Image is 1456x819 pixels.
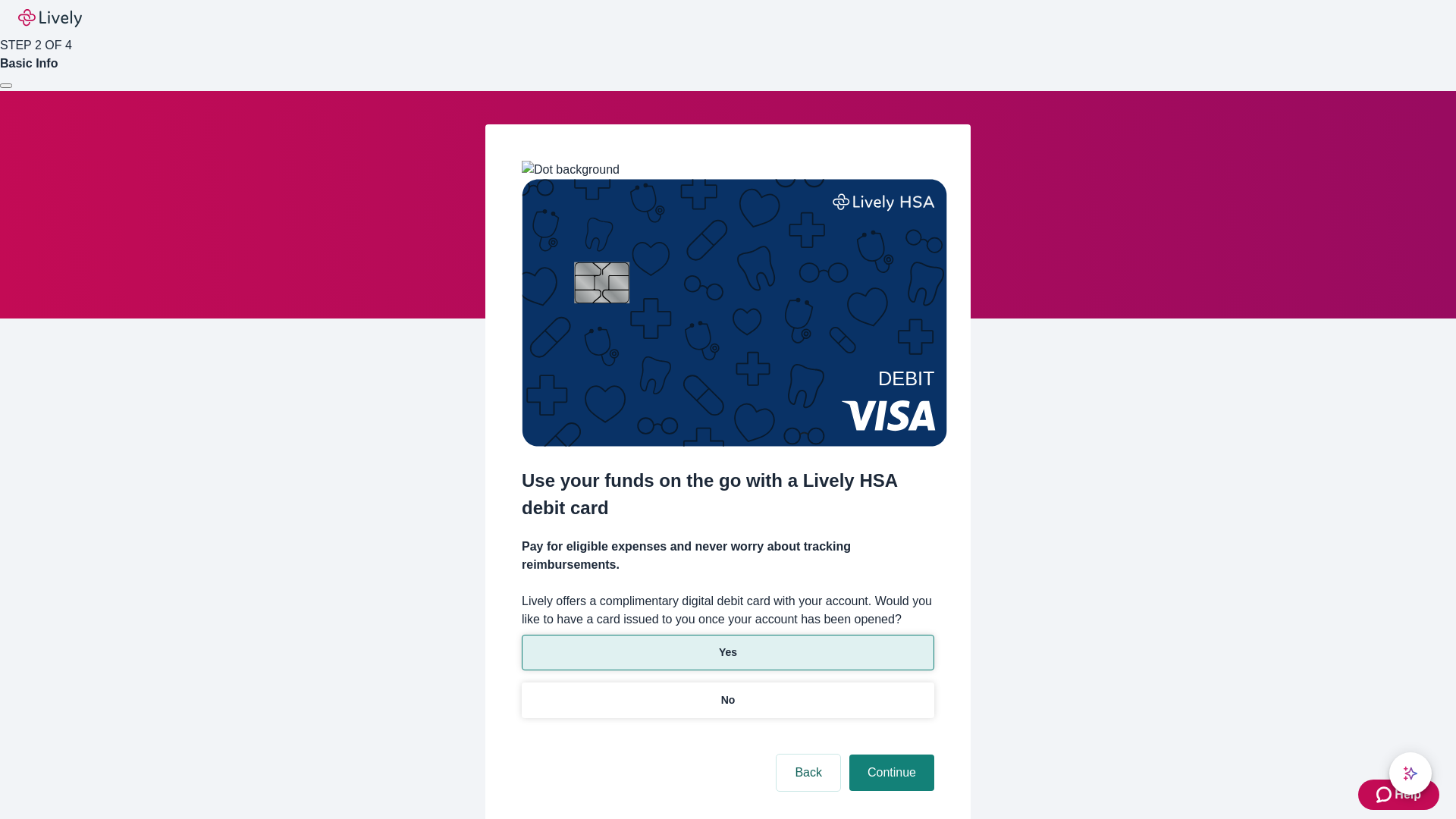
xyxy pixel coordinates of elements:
[1403,766,1418,781] svg: Lively AI Assistant
[522,179,947,447] img: Debit card
[522,161,620,179] img: Dot background
[1389,752,1432,795] button: chat
[1358,780,1439,810] button: Zendesk support iconHelp
[522,682,934,718] button: No
[777,755,840,791] button: Back
[522,592,934,629] label: Lively offers a complimentary digital debit card with your account. Would you like to have a card...
[522,538,934,574] h4: Pay for eligible expenses and never worry about tracking reimbursements.
[18,9,82,27] img: Lively
[1395,786,1421,804] span: Help
[522,635,934,670] button: Yes
[522,467,934,522] h2: Use your funds on the go with a Lively HSA debit card
[719,645,737,661] p: Yes
[721,692,736,708] p: No
[849,755,934,791] button: Continue
[1376,786,1395,804] svg: Zendesk support icon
